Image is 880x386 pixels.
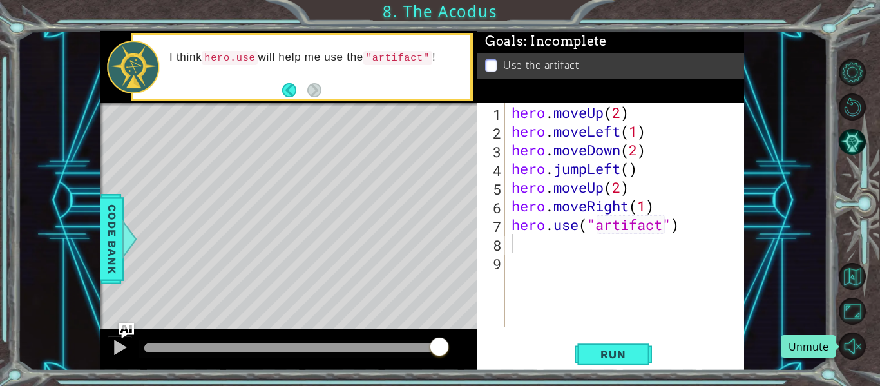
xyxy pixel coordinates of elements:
[107,336,133,362] button: Ctrl + P: Play
[102,200,122,278] span: Code Bank
[839,59,866,86] button: Level Options
[485,34,607,50] span: Goals
[363,51,432,65] code: "artifact"
[282,83,307,97] button: Back
[479,105,505,124] div: 1
[781,335,836,358] div: Unmute
[479,236,505,255] div: 8
[588,348,638,361] span: Run
[119,323,134,338] button: Ask AI
[479,180,505,198] div: 5
[839,263,866,290] button: Back to Map
[479,217,505,236] div: 7
[839,333,866,360] button: Unmute
[839,93,866,121] button: Restart Level
[841,259,880,294] a: Back to Map
[575,342,652,368] button: Shift+Enter: Run current code.
[839,128,866,155] button: AI Hint
[479,255,505,273] div: 9
[479,142,505,161] div: 3
[202,51,258,65] code: hero.use
[479,161,505,180] div: 4
[479,124,505,142] div: 2
[307,83,321,97] button: Next
[169,50,461,65] p: I think will help me use the !
[479,198,505,217] div: 6
[524,34,607,49] span: : Incomplete
[503,58,579,72] p: Use the artifact
[839,298,866,325] button: Maximize Browser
